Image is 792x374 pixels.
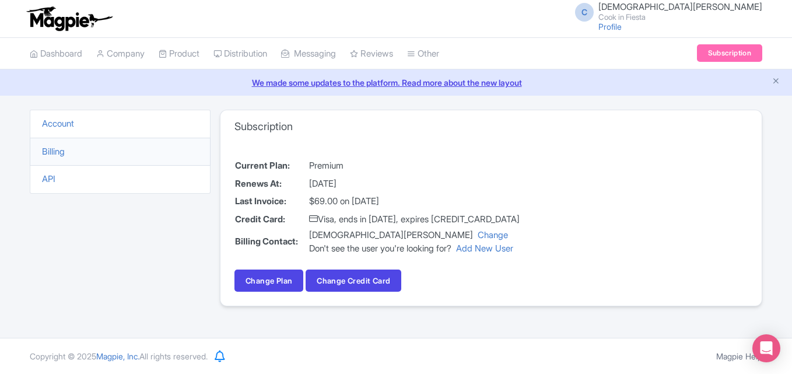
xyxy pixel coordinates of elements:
h3: Subscription [234,120,293,133]
a: Magpie Help [716,351,762,361]
td: Premium [309,157,520,175]
th: Last Invoice: [234,193,309,211]
th: Current Plan: [234,157,309,175]
a: Product [159,38,199,70]
span: Magpie, Inc. [96,351,139,361]
th: Credit Card: [234,211,309,229]
a: Other [407,38,439,70]
td: $69.00 on [DATE] [309,193,520,211]
a: Subscription [697,44,762,62]
td: [DEMOGRAPHIC_DATA][PERSON_NAME] [309,228,520,256]
a: C [DEMOGRAPHIC_DATA][PERSON_NAME] Cook in Fiesta [568,2,762,21]
td: Visa, ends in [DATE], expires [CREDIT_CARD_DATA] [309,211,520,229]
a: Dashboard [30,38,82,70]
div: Copyright © 2025 All rights reserved. [23,350,215,362]
div: Open Intercom Messenger [752,334,780,362]
a: Profile [598,22,622,32]
button: Change Credit Card [306,270,401,292]
a: Add New User [456,243,513,254]
a: Distribution [213,38,267,70]
span: [DEMOGRAPHIC_DATA][PERSON_NAME] [598,1,762,12]
a: Change [478,229,508,240]
a: Messaging [281,38,336,70]
a: We made some updates to the platform. Read more about the new layout [7,76,785,89]
img: logo-ab69f6fb50320c5b225c76a69d11143b.png [24,6,114,32]
div: Don't see the user you're looking for? [309,242,520,256]
a: API [42,173,55,184]
th: Renews At: [234,175,309,193]
td: [DATE] [309,175,520,193]
th: Billing Contact: [234,228,309,256]
button: Close announcement [772,75,780,89]
span: C [575,3,594,22]
a: Billing [42,146,65,157]
small: Cook in Fiesta [598,13,762,21]
a: Reviews [350,38,393,70]
a: Change Plan [234,270,303,292]
a: Company [96,38,145,70]
a: Account [42,118,74,129]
